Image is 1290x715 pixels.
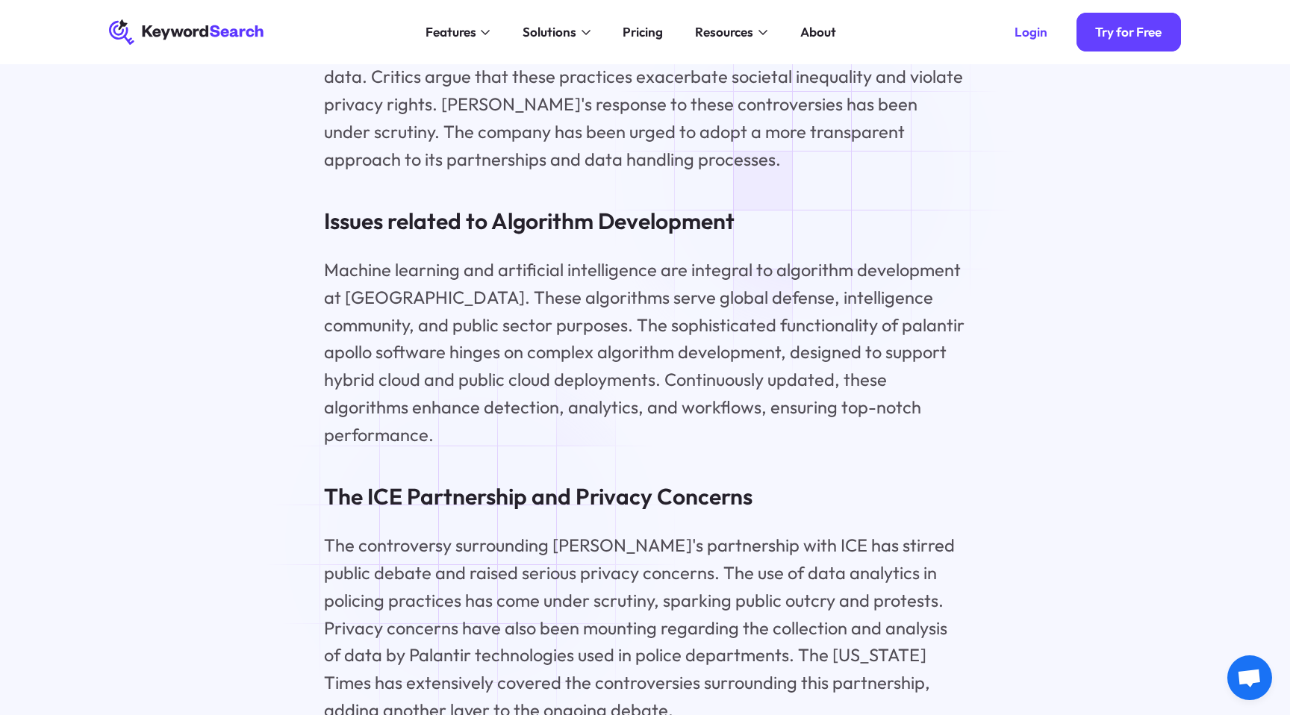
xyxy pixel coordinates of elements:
[614,19,673,45] a: Pricing
[324,205,966,237] h3: Issues related to Algorithm Development
[324,481,966,512] h3: The ICE Partnership and Privacy Concerns
[791,19,846,45] a: About
[1095,24,1162,40] div: Try for Free
[523,22,576,42] div: Solutions
[1076,13,1182,51] a: Try for Free
[1227,655,1272,700] div: Open chat
[1015,24,1047,40] div: Login
[426,22,476,42] div: Features
[800,22,836,42] div: About
[995,13,1067,51] a: Login
[623,22,663,42] div: Pricing
[695,22,753,42] div: Resources
[324,256,966,449] p: Machine learning and artificial intelligence are integral to algorithm development at [GEOGRAPHIC...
